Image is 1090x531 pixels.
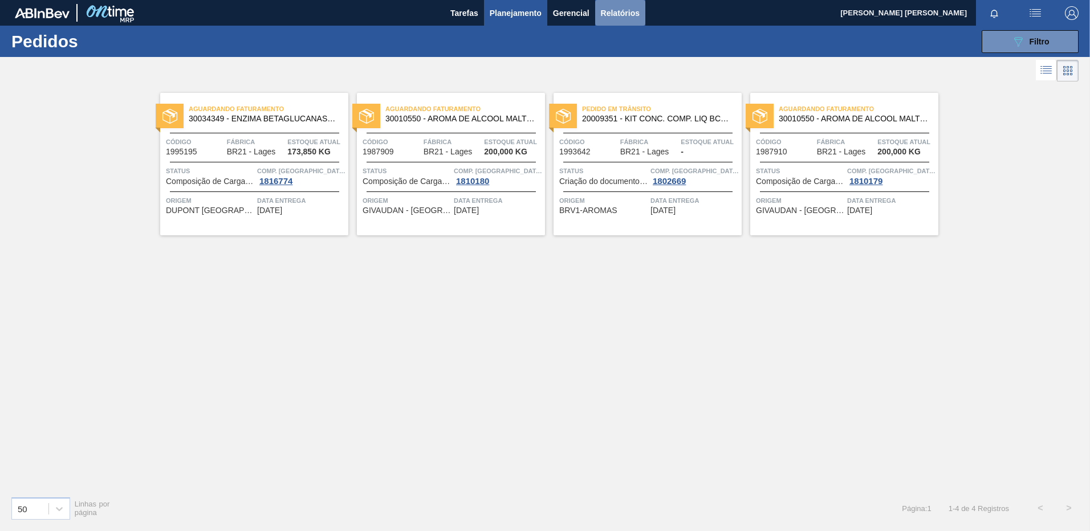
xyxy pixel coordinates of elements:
a: Comp. [GEOGRAPHIC_DATA]1816774 [257,165,345,186]
span: Composição de Carga Aceita [756,177,844,186]
button: Notificações [976,5,1012,21]
span: Composição de Carga Aceita [166,177,254,186]
a: Comp. [GEOGRAPHIC_DATA]1802669 [650,165,739,186]
span: 200,000 KG [484,148,527,156]
span: 21/08/2025 [454,206,479,215]
span: BR21 - Lages [424,148,473,156]
span: Criação do documento VIM [559,177,648,186]
span: 18/09/2025 [847,206,872,215]
span: BR21 - Lages [817,148,866,156]
a: statusAguardando Faturamento30010550 - AROMA DE ALCOOL MALTE LH-066-507-0Código1987910FábricaBR21... [742,93,938,235]
h1: Pedidos [11,35,182,48]
span: Origem [756,195,844,206]
span: - [681,148,684,156]
span: Data entrega [847,195,936,206]
div: 1810179 [847,177,885,186]
div: 1810180 [454,177,491,186]
span: Origem [363,195,451,206]
span: Comp. Carga [650,165,739,177]
img: status [359,109,374,124]
span: Planejamento [490,6,542,20]
span: Comp. Carga [257,165,345,177]
span: Linhas por página [75,500,110,517]
img: status [556,109,571,124]
span: Data entrega [257,195,345,206]
button: > [1055,494,1083,522]
span: Fábrica [227,136,285,148]
img: TNhmsLtSVTkK8tSr43FrP2fwEKptu5GPRR3wAAAABJRU5ErkJggg== [15,8,70,18]
span: Status [166,165,254,177]
div: Visão em Cards [1057,60,1079,81]
span: 1987910 [756,148,787,156]
span: BRV1-AROMAS [559,206,617,215]
span: Estoque atual [681,136,739,148]
span: 15/08/2025 [257,206,282,215]
span: Gerencial [553,6,589,20]
span: Origem [166,195,254,206]
span: Estoque atual [484,136,542,148]
span: Comp. Carga [847,165,936,177]
span: Aguardando Faturamento [779,103,938,115]
div: 1802669 [650,177,688,186]
span: Composição de Carga Aceita [363,177,451,186]
button: < [1026,494,1055,522]
img: userActions [1028,6,1042,20]
span: 173,850 KG [287,148,331,156]
span: Código [363,136,421,148]
span: Código [756,136,814,148]
span: Estoque atual [877,136,936,148]
span: 1995195 [166,148,197,156]
img: Logout [1065,6,1079,20]
span: Status [756,165,844,177]
button: Filtro [982,30,1079,53]
a: Comp. [GEOGRAPHIC_DATA]1810179 [847,165,936,186]
a: statusPedido em Trânsito20009351 - KIT CONC. COMP. LIQ BCZ PARTE A ABI6041:Código1993642FábricaBR... [545,93,742,235]
span: Pedido em Trânsito [582,103,742,115]
span: Página : 1 [902,504,931,513]
span: Código [166,136,224,148]
span: Estoque atual [287,136,345,148]
div: 50 [18,504,27,513]
span: 1987909 [363,148,394,156]
span: DUPONT BRASIL [166,206,254,215]
div: Visão em Lista [1036,60,1057,81]
span: Filtro [1030,37,1050,46]
span: Fábrica [817,136,875,148]
span: Status [559,165,648,177]
span: Status [363,165,451,177]
span: 1993642 [559,148,591,156]
span: GIVAUDAN - SÃO PAULO (SP) [363,206,451,215]
a: statusAguardando Faturamento30010550 - AROMA DE ALCOOL MALTE LH-066-507-0Código1987909FábricaBR21... [348,93,545,235]
span: 30034349 - ENZIMA BETAGLUCANASE LAMINEX 5G [189,115,339,123]
span: 01/09/2025 [650,206,676,215]
span: Fábrica [620,136,678,148]
span: BR21 - Lages [620,148,669,156]
span: 30010550 - AROMA DE ALCOOL MALTE LH-066-507-0 [779,115,929,123]
span: Código [559,136,617,148]
span: Data entrega [454,195,542,206]
span: BR21 - Lages [227,148,276,156]
span: Fábrica [424,136,482,148]
span: 200,000 KG [877,148,921,156]
span: Comp. Carga [454,165,542,177]
span: 20009351 - KIT CONC. COMP. LIQ BCZ PARTE A ABI6041: [582,115,733,123]
span: Aguardando Faturamento [385,103,545,115]
img: status [753,109,767,124]
span: Aguardando Faturamento [189,103,348,115]
span: 1 - 4 de 4 Registros [949,504,1009,513]
span: GIVAUDAN - SÃO PAULO (SP) [756,206,844,215]
img: status [162,109,177,124]
a: statusAguardando Faturamento30034349 - ENZIMA BETAGLUCANASE LAMINEX 5GCódigo1995195FábricaBR21 - ... [152,93,348,235]
span: 30010550 - AROMA DE ALCOOL MALTE LH-066-507-0 [385,115,536,123]
span: Data entrega [650,195,739,206]
span: Origem [559,195,648,206]
span: Tarefas [450,6,478,20]
a: Comp. [GEOGRAPHIC_DATA]1810180 [454,165,542,186]
span: Relatórios [601,6,640,20]
div: 1816774 [257,177,295,186]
